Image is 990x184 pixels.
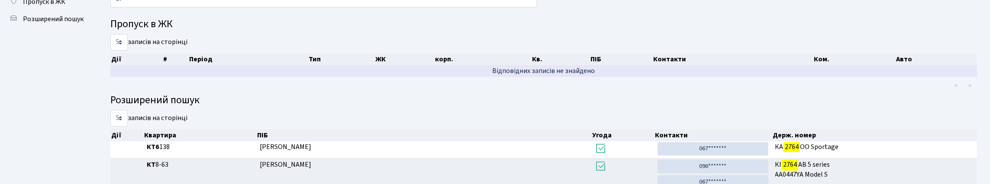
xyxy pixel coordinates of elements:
th: корп. [434,53,531,65]
span: [PERSON_NAME] [260,160,311,169]
th: Контакти [654,129,772,141]
th: Контакти [652,53,813,65]
select: записів на сторінці [110,110,128,127]
mark: 2764 [782,159,798,171]
th: ЖК [374,53,435,65]
label: записів на сторінці [110,110,187,127]
span: Розширений пошук [23,14,84,24]
th: Кв. [531,53,590,65]
a: Розширений пошук [4,10,91,28]
span: 138 [147,142,253,152]
th: Тип [308,53,374,65]
mark: 2764 [784,141,800,153]
th: ПІБ [590,53,652,65]
label: записів на сторінці [110,34,187,51]
h4: Розширений пошук [110,94,977,107]
span: 8-63 [147,160,253,170]
th: Держ. номер [772,129,977,141]
th: Дії [110,53,162,65]
th: Угода [591,129,654,141]
th: ПІБ [256,129,591,141]
b: КТ6 [147,142,159,152]
span: КІ АВ 5 series АА0447YA Model S [775,160,974,180]
th: # [162,53,188,65]
th: Період [188,53,308,65]
select: записів на сторінці [110,34,128,51]
h4: Пропуск в ЖК [110,18,977,31]
span: [PERSON_NAME] [260,142,311,152]
td: Відповідних записів не знайдено [110,65,977,77]
th: Авто [896,53,977,65]
th: Квартира [143,129,256,141]
th: Дії [110,129,143,141]
th: Ком. [813,53,896,65]
b: КТ [147,160,155,169]
span: КА ОО Sportage [775,142,974,152]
